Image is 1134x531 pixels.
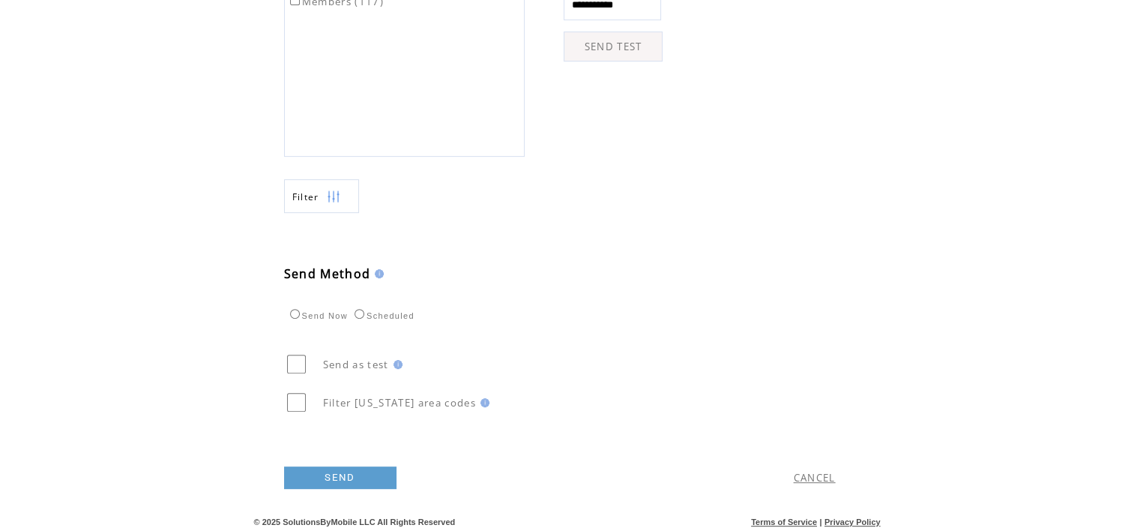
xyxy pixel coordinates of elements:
span: © 2025 SolutionsByMobile LLC All Rights Reserved [254,517,456,526]
img: filters.png [327,180,340,214]
a: SEND [284,466,396,489]
label: Send Now [286,311,348,320]
span: Send Method [284,265,371,282]
a: Filter [284,179,359,213]
label: Scheduled [351,311,414,320]
span: Show filters [292,190,319,203]
span: | [819,517,821,526]
img: help.gif [476,398,489,407]
a: Terms of Service [751,517,817,526]
input: Scheduled [355,309,364,319]
img: help.gif [370,269,384,278]
span: Filter [US_STATE] area codes [323,396,476,409]
a: CANCEL [794,471,836,484]
a: Privacy Policy [824,517,881,526]
img: help.gif [389,360,402,369]
span: Send as test [323,358,389,371]
a: SEND TEST [564,31,663,61]
input: Send Now [290,309,300,319]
